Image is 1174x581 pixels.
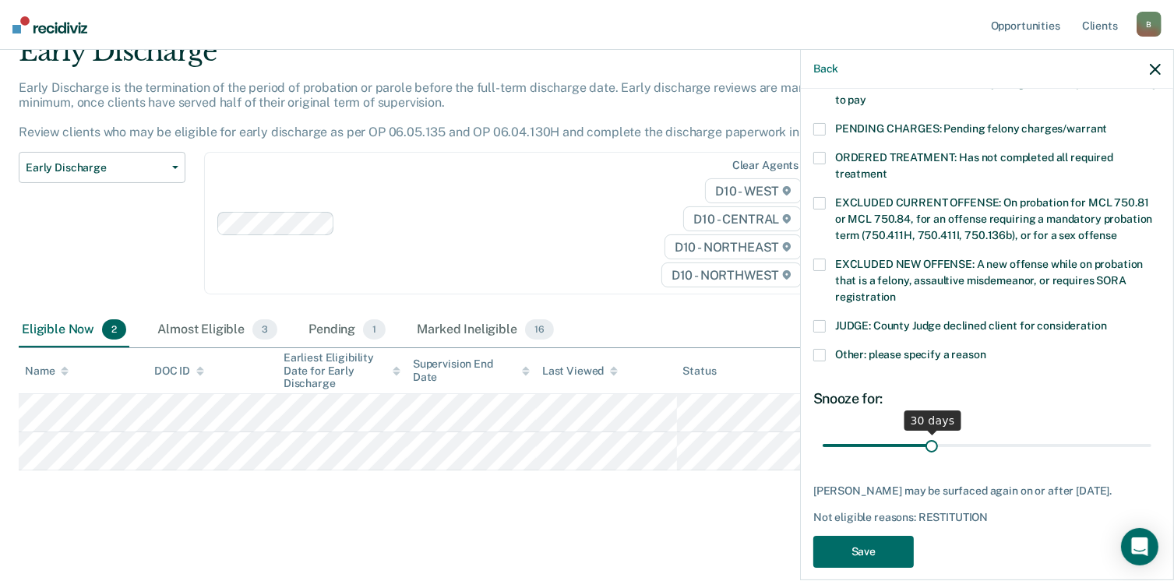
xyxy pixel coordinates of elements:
[12,16,87,33] img: Recidiviz
[661,262,802,287] span: D10 - NORTHWEST
[154,364,204,378] div: DOC ID
[732,159,799,172] div: Clear agents
[835,258,1143,303] span: EXCLUDED NEW OFFENSE: A new offense while on probation that is a felony, assaultive misdemeanor, ...
[683,206,802,231] span: D10 - CENTRAL
[683,364,717,378] div: Status
[835,122,1107,135] span: PENDING CHARGES: Pending felony charges/warrant
[525,319,554,340] span: 16
[414,313,556,347] div: Marked Ineligible
[813,536,914,568] button: Save
[413,357,530,384] div: Supervision End Date
[26,161,166,174] span: Early Discharge
[284,351,400,390] div: Earliest Eligibility Date for Early Discharge
[904,410,961,431] div: 30 days
[665,234,802,259] span: D10 - NORTHEAST
[305,313,389,347] div: Pending
[102,319,126,340] span: 2
[813,62,838,76] button: Back
[813,511,1161,524] div: Not eligible reasons: RESTITUTION
[813,484,1161,498] div: [PERSON_NAME] may be surfaced again on or after [DATE].
[705,178,802,203] span: D10 - WEST
[154,313,280,347] div: Almost Eligible
[19,313,129,347] div: Eligible Now
[1137,12,1162,37] div: B
[835,196,1152,241] span: EXCLUDED CURRENT OFFENSE: On probation for MCL 750.81 or MCL 750.84, for an offense requiring a m...
[813,390,1161,407] div: Snooze for:
[835,319,1107,332] span: JUDGE: County Judge declined client for consideration
[835,151,1113,180] span: ORDERED TREATMENT: Has not completed all required treatment
[19,36,899,80] div: Early Discharge
[252,319,277,340] span: 3
[25,364,69,378] div: Name
[835,348,986,361] span: Other: please specify a reason
[363,319,386,340] span: 1
[542,364,618,378] div: Last Viewed
[19,80,856,140] p: Early Discharge is the termination of the period of probation or parole before the full-term disc...
[1121,528,1158,565] div: Open Intercom Messenger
